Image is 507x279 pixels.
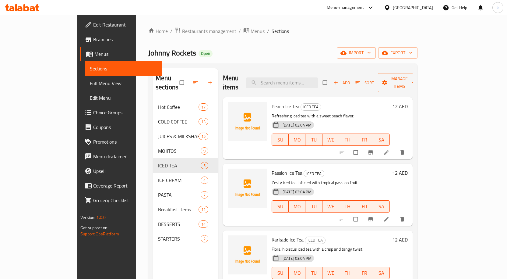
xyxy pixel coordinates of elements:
div: STARTERS [158,235,201,242]
span: Passion Ice Tea [272,168,302,177]
span: SA [375,269,387,277]
span: DESSERTS [158,220,199,228]
div: STARTERS2 [153,231,218,246]
button: Sort [354,78,375,88]
span: ICED TEA [301,103,321,110]
button: delete [396,146,410,159]
a: Edit Restaurant [80,17,162,32]
img: Passion Ice Tea [228,169,267,208]
span: Manage items [383,75,416,90]
a: Menus [243,27,265,35]
span: Add item [332,78,351,88]
span: Menus [251,27,265,35]
span: Upsell [93,167,157,175]
span: TH [342,269,354,277]
span: Select to update [350,213,363,225]
div: MOJITOS9 [153,144,218,158]
div: Open [199,50,213,57]
div: ICED TEA [301,103,321,111]
li: / [267,27,269,35]
a: Menus [80,47,162,61]
img: Karkade Ice Tea [228,235,267,274]
a: Upsell [80,164,162,178]
nav: Menu sections [153,97,218,249]
span: Version: [80,213,95,221]
div: items [201,191,208,199]
span: 7 [201,192,208,198]
span: import [342,49,371,57]
span: TH [342,202,354,211]
a: Promotions [80,134,162,149]
span: FR [358,202,370,211]
a: Coupons [80,120,162,134]
div: ICE CREAM4 [153,173,218,188]
span: k [497,4,499,11]
div: ICED TEA5 [153,158,218,173]
div: items [199,206,208,213]
span: TU [308,202,320,211]
span: Sort [355,79,374,86]
span: MO [291,269,303,277]
span: 12 [199,207,208,213]
a: Edit menu item [383,216,391,222]
span: JUICES & MILKSHAKES [158,133,199,140]
li: / [170,27,172,35]
div: ICED TEA [304,170,324,177]
a: Grocery Checklist [80,193,162,208]
span: WE [325,135,337,144]
span: Full Menu View [90,80,157,87]
span: Choice Groups [93,109,157,116]
span: Select all sections [176,77,189,88]
span: TU [308,135,320,144]
span: Breakfast Items [158,206,199,213]
button: SU [272,200,289,213]
span: export [383,49,413,57]
span: SU [274,202,286,211]
span: 17 [199,104,208,110]
img: Peach Ice Tea [228,102,267,141]
button: import [337,47,376,59]
button: TU [305,267,322,279]
div: PASTA [158,191,201,199]
a: Coverage Report [80,178,162,193]
span: 2 [201,236,208,242]
div: Menu-management [327,4,364,11]
span: Sections [90,65,157,72]
h6: 12 AED [392,102,408,111]
span: Restaurants management [182,27,236,35]
span: Coverage Report [93,182,157,189]
button: SA [373,267,390,279]
span: SA [375,202,387,211]
div: JUICES & MILKSHAKES15 [153,129,218,144]
h6: 12 AED [392,235,408,244]
div: ICE CREAM [158,177,201,184]
p: Refreshing iced tea with a sweet peach flavor. [272,112,390,120]
p: Zesty iced tea infused with tropical passion fruit. [272,179,390,187]
div: PASTA7 [153,188,218,202]
span: Grocery Checklist [93,197,157,204]
nav: breadcrumb [148,27,417,35]
span: [DATE] 03:04 PM [280,256,314,261]
div: ICED TEA [305,237,326,244]
span: ICED TEA [305,237,325,244]
button: Add section [203,76,218,89]
a: Edit Menu [85,91,162,105]
input: search [246,77,318,88]
div: items [201,162,208,169]
button: SA [373,200,390,213]
a: Edit menu item [383,149,391,156]
span: [DATE] 03:04 PM [280,122,314,128]
span: [DATE] 03:04 PM [280,189,314,195]
a: Branches [80,32,162,47]
span: ICED TEA [158,162,201,169]
li: / [239,27,241,35]
span: Sort sections [189,76,203,89]
button: SU [272,134,289,146]
span: Edit Menu [90,94,157,102]
span: WE [325,202,337,211]
button: TH [339,200,356,213]
span: 9 [201,148,208,154]
button: Branch-specific-item [364,146,378,159]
